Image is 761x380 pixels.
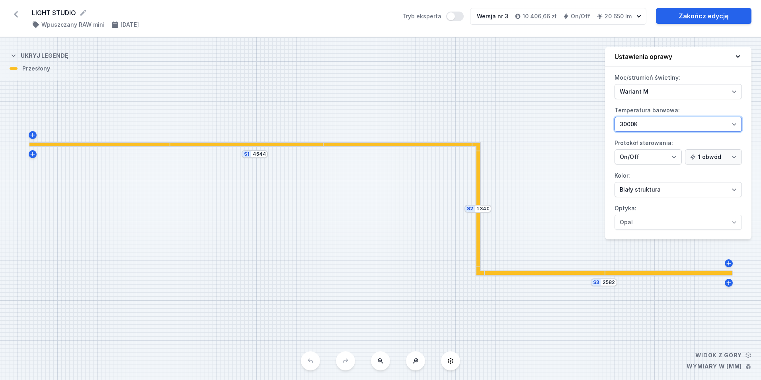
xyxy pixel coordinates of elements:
a: Zakończ edycję [656,8,751,24]
h4: On/Off [571,12,590,20]
button: Ukryj legendę [10,45,68,65]
h4: 10 406,66 zł [523,12,556,20]
button: Wersja nr 310 406,66 złOn/Off20 650 lm [470,8,646,25]
label: Moc/strumień świetlny: [615,71,742,99]
h4: Ukryj legendę [21,52,68,60]
select: Temperatura barwowa: [615,117,742,132]
select: Moc/strumień świetlny: [615,84,742,99]
input: Wymiar [mm] [476,206,489,212]
label: Optyka: [615,202,742,230]
button: Tryb eksperta [446,12,464,21]
h4: Wpuszczany RAW mini [41,21,105,29]
form: LIGHT STUDIO [32,8,393,18]
button: Edytuj nazwę projektu [79,9,87,17]
select: Protokół sterowania: [685,149,742,165]
button: Ustawienia oprawy [605,47,751,67]
input: Wymiar [mm] [602,279,615,286]
label: Protokół sterowania: [615,137,742,165]
input: Wymiar [mm] [253,151,265,157]
h4: Ustawienia oprawy [615,52,672,61]
select: Optyka: [615,215,742,230]
select: Kolor: [615,182,742,197]
div: Wersja nr 3 [477,12,508,20]
label: Kolor: [615,169,742,197]
label: Tryb eksperta [402,12,464,21]
label: Temperatura barwowa: [615,104,742,132]
h4: 20 650 lm [605,12,632,20]
h4: [DATE] [121,21,139,29]
select: Protokół sterowania: [615,149,682,165]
